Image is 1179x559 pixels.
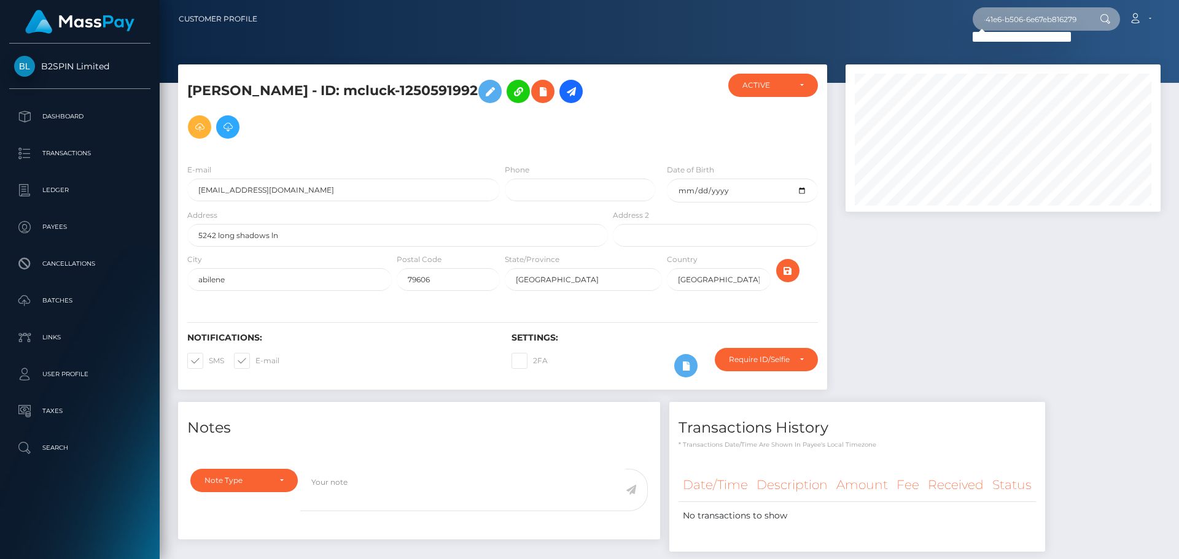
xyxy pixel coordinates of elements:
label: Postal Code [397,254,442,265]
th: Status [988,468,1036,502]
label: Address 2 [613,210,649,221]
a: Transactions [9,138,150,169]
label: Country [667,254,698,265]
th: Description [752,468,832,502]
a: Links [9,322,150,353]
a: Taxes [9,396,150,426]
p: Batches [14,291,146,310]
p: Links [14,328,146,347]
label: E-mail [187,164,211,175]
h4: Notes [187,417,651,439]
th: Amount [832,468,892,502]
td: No transactions to show [679,502,1036,530]
h4: Transactions History [679,417,1036,439]
a: Dashboard [9,101,150,132]
a: Payees [9,212,150,242]
p: Search [14,439,146,457]
p: Taxes [14,402,146,420]
label: SMS [187,353,224,369]
label: Address [187,210,217,221]
a: Customer Profile [179,6,257,32]
th: Received [924,468,988,502]
button: ACTIVE [728,74,818,97]
a: Batches [9,285,150,316]
th: Date/Time [679,468,752,502]
a: Initiate Payout [559,80,583,103]
label: E-mail [234,353,279,369]
p: Ledger [14,181,146,199]
span: B2SPIN Limited [9,61,150,72]
div: Note Type [204,476,270,485]
p: Cancellations [14,255,146,273]
th: Fee [892,468,924,502]
p: User Profile [14,365,146,384]
a: Cancellations [9,249,150,279]
p: Dashboard [14,107,146,126]
label: State/Province [505,254,559,265]
label: Phone [505,164,529,175]
a: User Profile [9,359,150,390]
button: Require ID/Selfie Verification [715,348,818,371]
label: City [187,254,202,265]
img: MassPay Logo [25,10,134,34]
label: 2FA [512,353,548,369]
img: B2SPIN Limited [14,56,35,77]
div: ACTIVE [742,80,790,90]
a: Ledger [9,175,150,206]
a: Search [9,433,150,463]
h5: [PERSON_NAME] - ID: mcluck-1250591992 [187,74,601,145]
input: Search... [973,7,1088,31]
label: Date of Birth [667,164,714,175]
div: Require ID/Selfie Verification [729,355,790,364]
p: * Transactions date/time are shown in payee's local timezone [679,440,1036,449]
p: Payees [14,218,146,236]
h6: Notifications: [187,333,493,343]
p: Transactions [14,144,146,163]
button: Note Type [190,469,298,492]
h6: Settings: [512,333,817,343]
